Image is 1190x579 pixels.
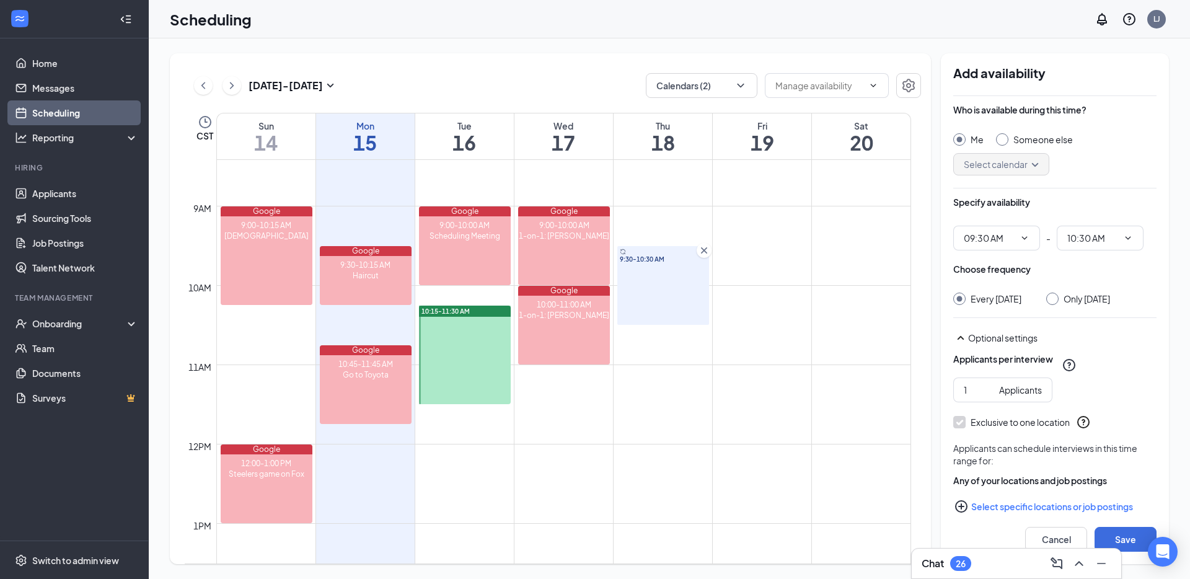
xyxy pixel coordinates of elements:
svg: ChevronUp [1072,556,1086,571]
div: Exclusive to one location [971,416,1070,428]
div: Applicants can schedule interviews in this time range for: [953,442,1157,467]
h1: Scheduling [170,9,252,30]
svg: Collapse [120,13,132,25]
button: Select specific locations or job postingsPlusCircle [953,494,1157,519]
a: Settings [896,73,921,98]
span: CST [196,130,213,142]
svg: ChevronRight [226,78,238,93]
div: Hiring [15,162,136,173]
svg: QuestionInfo [1062,358,1077,373]
svg: Clock [198,115,213,130]
div: Team Management [15,293,136,303]
div: Google [419,206,511,216]
button: ChevronRight [223,76,241,95]
div: Open Intercom Messenger [1148,537,1178,567]
button: Cancel [1025,527,1087,552]
a: Home [32,51,138,76]
h3: Chat [922,557,944,570]
div: Google [221,444,312,454]
button: Minimize [1091,554,1111,573]
div: Only [DATE] [1064,293,1110,305]
div: Every [DATE] [971,293,1021,305]
a: September 16, 2025 [415,113,514,159]
div: Scheduling Meeting [419,231,511,241]
svg: ChevronDown [868,81,878,91]
a: September 20, 2025 [812,113,910,159]
svg: Settings [901,78,916,93]
a: Sourcing Tools [32,206,138,231]
div: Who is available during this time? [953,104,1086,116]
div: 9:00-10:15 AM [221,220,312,231]
div: Google [320,345,412,355]
div: 12:00-1:00 PM [221,458,312,469]
span: 9:30-10:30 AM [620,255,707,263]
svg: ChevronLeft [197,78,209,93]
a: September 14, 2025 [217,113,315,159]
svg: WorkstreamLogo [14,12,26,25]
a: Team [32,336,138,361]
div: 1-on-1: [PERSON_NAME] [518,310,610,320]
svg: QuestionInfo [1076,415,1091,430]
div: Go to Toyota [320,369,412,380]
h1: 16 [415,132,514,153]
div: Any of your locations and job postings [953,474,1157,487]
h2: Add availability [953,66,1157,81]
div: 9:30-10:15 AM [320,260,412,270]
div: 9am [191,201,214,215]
button: ComposeMessage [1047,554,1067,573]
div: Thu [614,120,712,132]
svg: ChevronDown [734,79,747,92]
a: Applicants [32,181,138,206]
div: Steelers game on Fox [221,469,312,479]
svg: Minimize [1094,556,1109,571]
a: September 18, 2025 [614,113,712,159]
h3: [DATE] - [DATE] [249,79,323,92]
h1: 14 [217,132,315,153]
div: 12pm [186,440,214,453]
div: 11am [186,360,214,374]
span: 10:15-11:30 AM [421,307,470,316]
div: 26 [956,559,966,569]
div: Me [971,133,984,146]
div: Switch to admin view [32,554,119,567]
svg: Settings [15,554,27,567]
div: 10:45-11:45 AM [320,359,412,369]
button: ChevronLeft [194,76,213,95]
svg: PlusCircle [954,499,969,514]
button: Calendars (2)ChevronDown [646,73,757,98]
div: Sat [812,120,910,132]
h1: 18 [614,132,712,153]
div: Google [518,286,610,296]
div: Fri [713,120,811,132]
a: September 19, 2025 [713,113,811,159]
div: Google [221,206,312,216]
div: Sun [217,120,315,132]
svg: Cross [698,244,710,257]
div: [DEMOGRAPHIC_DATA] [221,231,312,241]
div: Haircut [320,270,412,281]
div: Optional settings [953,330,1157,345]
button: ChevronUp [1069,554,1089,573]
svg: QuestionInfo [1122,12,1137,27]
div: 1pm [191,519,214,533]
svg: SmallChevronUp [953,330,968,345]
div: Someone else [1013,133,1073,146]
div: Specify availability [953,196,1030,208]
a: Scheduling [32,100,138,125]
div: - [953,226,1157,250]
svg: ChevronDown [1020,233,1029,243]
svg: SmallChevronDown [323,78,338,93]
div: 1-on-1: [PERSON_NAME] [518,231,610,241]
div: Google [518,206,610,216]
div: Choose frequency [953,263,1031,275]
div: 9:00-10:00 AM [518,220,610,231]
button: Save [1095,527,1157,552]
svg: ChevronDown [1123,233,1133,243]
input: Manage availability [775,79,863,92]
h1: 19 [713,132,811,153]
div: Optional settings [968,332,1157,344]
div: LJ [1153,14,1160,24]
a: September 15, 2025 [316,113,415,159]
svg: ComposeMessage [1049,556,1064,571]
a: Messages [32,76,138,100]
